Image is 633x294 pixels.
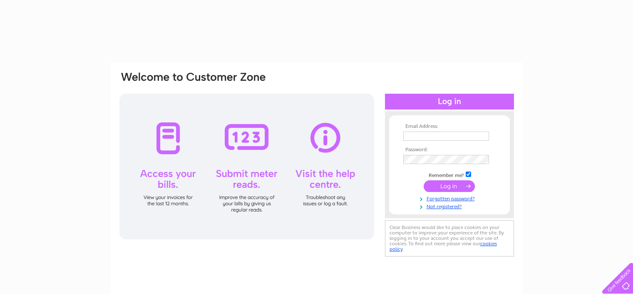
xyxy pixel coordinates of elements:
[403,194,498,202] a: Forgotten password?
[403,202,498,210] a: Not registered?
[401,124,498,130] th: Email Address:
[390,241,497,252] a: cookies policy
[385,220,514,257] div: Clear Business would like to place cookies on your computer to improve your experience of the sit...
[424,180,475,192] input: Submit
[401,147,498,153] th: Password:
[401,170,498,179] td: Remember me?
